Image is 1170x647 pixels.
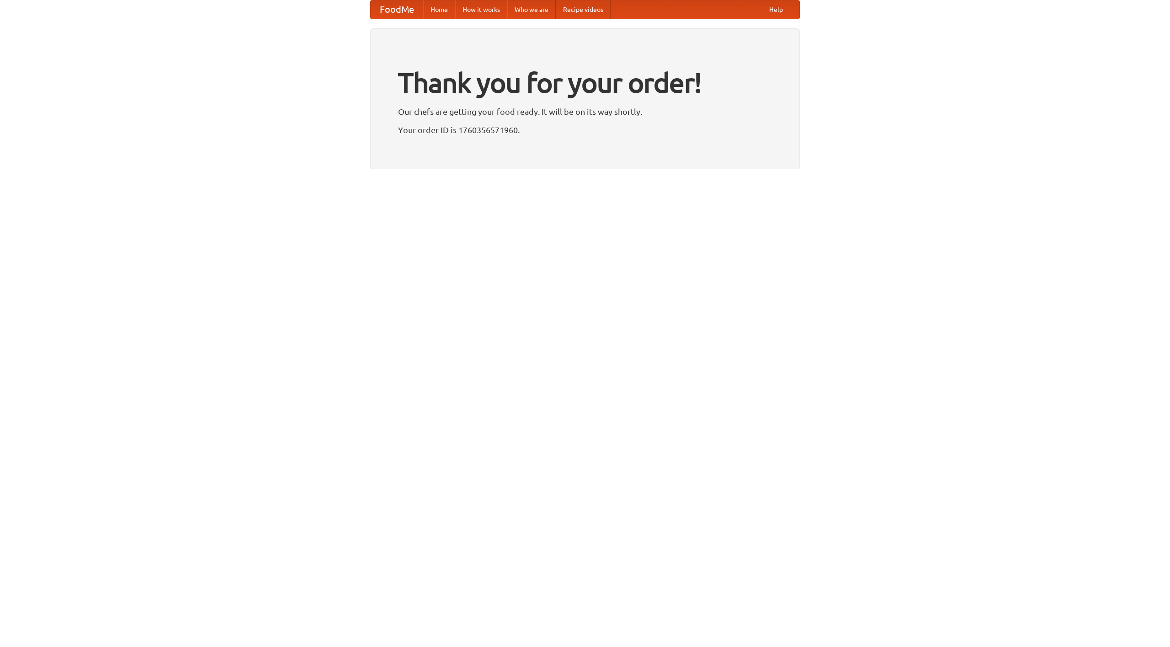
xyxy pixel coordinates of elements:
h1: Thank you for your order! [398,61,772,105]
p: Your order ID is 1760356571960. [398,123,772,137]
a: Who we are [507,0,556,19]
p: Our chefs are getting your food ready. It will be on its way shortly. [398,105,772,118]
a: Home [423,0,455,19]
a: FoodMe [371,0,423,19]
a: Recipe videos [556,0,611,19]
a: Help [762,0,790,19]
a: How it works [455,0,507,19]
